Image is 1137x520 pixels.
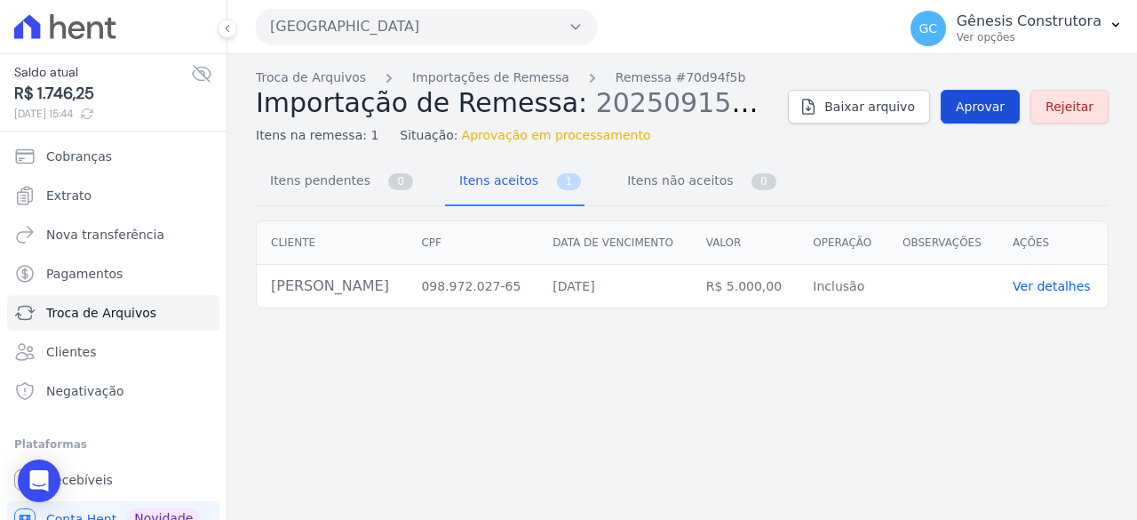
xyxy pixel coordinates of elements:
span: Nova transferência [46,226,164,244]
a: Nova transferência [7,217,219,252]
span: Aprovação em processamento [462,126,651,145]
th: Ações [998,221,1108,265]
a: Rejeitar [1030,90,1109,124]
nav: Tab selector [256,159,780,206]
a: Baixar arquivo [788,90,930,124]
span: 0 [388,173,413,190]
span: Clientes [46,343,96,361]
span: 20250915215 [596,85,783,118]
p: Ver opções [957,30,1101,44]
button: GC Gênesis Construtora Ver opções [896,4,1137,53]
span: 0 [751,173,776,190]
a: Itens aceitos 1 [445,159,584,206]
th: Operação [799,221,888,265]
a: Pagamentos [7,256,219,292]
th: Data de vencimento [538,221,691,265]
a: Negativação [7,373,219,409]
a: Troca de Arquivos [256,68,366,87]
a: Itens pendentes 0 [256,159,417,206]
p: Gênesis Construtora [957,12,1101,30]
a: Extrato [7,178,219,213]
span: Troca de Arquivos [46,304,156,322]
a: Clientes [7,334,219,370]
div: Open Intercom Messenger [18,460,60,502]
span: Itens aceitos [449,163,542,198]
span: Itens pendentes [259,163,374,198]
span: GC [918,22,937,35]
span: Cobranças [46,148,112,165]
a: Itens não aceitos 0 [613,159,780,206]
span: R$ 1.746,25 [14,82,191,106]
button: [GEOGRAPHIC_DATA] [256,9,597,44]
span: [DATE] 15:44 [14,106,191,122]
span: Itens na remessa: 1 [256,126,378,145]
a: Troca de Arquivos [7,295,219,331]
td: 098.972.027-65 [407,265,538,308]
th: Cliente [257,221,407,265]
a: Cobranças [7,139,219,174]
a: Aprovar [941,90,1020,124]
span: Saldo atual [14,63,191,82]
span: Pagamentos [46,265,123,283]
span: Extrato [46,187,91,204]
span: Rejeitar [1046,98,1093,116]
span: 1 [557,173,582,190]
span: Baixar arquivo [824,98,915,116]
span: Itens não aceitos [616,163,736,198]
th: Valor [692,221,799,265]
span: Recebíveis [46,471,113,489]
div: Plataformas [14,434,212,455]
span: Situação: [400,126,457,145]
td: Inclusão [799,265,888,308]
a: Importações de Remessa [412,68,569,87]
a: Remessa #70d94f5b [616,68,746,87]
a: Recebíveis [7,462,219,498]
span: Aprovar [956,98,1005,116]
th: Observações [888,221,998,265]
a: Ver detalhes [1013,279,1091,293]
span: Negativação [46,382,124,400]
span: Importação de Remessa: [256,87,587,118]
td: R$ 5.000,00 [692,265,799,308]
td: [PERSON_NAME] [257,265,407,308]
th: CPF [407,221,538,265]
td: [DATE] [538,265,691,308]
nav: Breadcrumb [256,68,774,87]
